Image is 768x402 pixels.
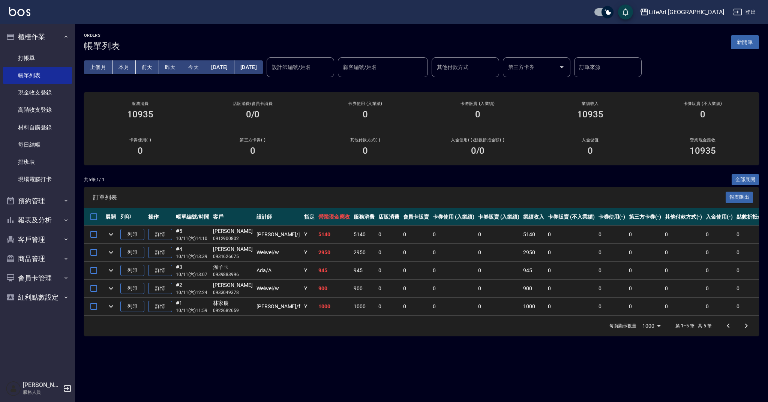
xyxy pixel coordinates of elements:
a: 詳情 [148,283,172,294]
p: 10/11 (六) 14:10 [176,235,209,242]
th: 會員卡販賣 [401,208,431,226]
p: 每頁顯示數量 [609,322,636,329]
h2: 第三方卡券(-) [205,138,300,142]
td: 0 [476,226,522,243]
td: 0 [431,262,476,279]
button: 前天 [136,60,159,74]
a: 報表匯出 [726,193,753,201]
th: 展開 [103,208,118,226]
th: 卡券販賣 (不入業績) [546,208,596,226]
td: 0 [546,226,596,243]
a: 現金收支登錄 [3,84,72,101]
td: 0 [401,244,431,261]
button: 列印 [120,229,144,240]
h3: 10935 [690,145,716,156]
a: 詳情 [148,265,172,276]
th: 設計師 [255,208,302,226]
td: 0 [401,226,431,243]
td: 5140 [352,226,376,243]
td: 2950 [521,244,546,261]
td: Weiwei /w [255,244,302,261]
p: 10/11 (六) 13:07 [176,271,209,278]
th: 卡券使用 (入業績) [431,208,476,226]
td: 0 [627,298,663,315]
td: 0 [704,280,735,297]
td: Y [302,244,316,261]
div: 溫子玉 [213,263,253,271]
button: save [618,4,633,19]
h3: 0 [250,145,255,156]
div: [PERSON_NAME] [213,245,253,253]
th: 店販消費 [376,208,401,226]
th: 其他付款方式(-) [663,208,704,226]
button: 列印 [120,283,144,294]
th: 列印 [118,208,146,226]
button: 列印 [120,301,144,312]
p: 0912900802 [213,235,253,242]
button: LifeArt [GEOGRAPHIC_DATA] [637,4,727,20]
a: 排班表 [3,153,72,171]
h3: 服務消費 [93,101,187,106]
button: expand row [105,229,117,240]
td: 945 [352,262,376,279]
th: 入金使用(-) [704,208,735,226]
td: 0 [597,262,627,279]
div: 林家慶 [213,299,253,307]
button: 櫃檯作業 [3,27,72,46]
h2: 其他付款方式(-) [318,138,412,142]
td: 5140 [316,226,352,243]
button: 今天 [182,60,205,74]
td: 0 [376,244,401,261]
h2: 卡券使用 (入業績) [318,101,412,106]
td: 0 [431,226,476,243]
td: 0 [627,226,663,243]
td: 0 [663,262,704,279]
td: 0 [476,298,522,315]
a: 詳情 [148,247,172,258]
td: 0 [476,262,522,279]
td: 0 [597,298,627,315]
td: [PERSON_NAME] /f [255,298,302,315]
td: Ada /A [255,262,302,279]
span: 訂單列表 [93,194,726,201]
td: 0 [597,226,627,243]
button: 商品管理 [3,249,72,268]
td: 945 [521,262,546,279]
button: [DATE] [205,60,234,74]
button: 預約管理 [3,191,72,211]
div: 1000 [639,316,663,336]
td: #3 [174,262,211,279]
div: [PERSON_NAME] [213,281,253,289]
p: 0933049378 [213,289,253,296]
p: 服務人員 [23,389,61,396]
img: Logo [9,7,30,16]
h2: 店販消費 /會員卡消費 [205,101,300,106]
td: #4 [174,244,211,261]
a: 現場電腦打卡 [3,171,72,188]
h2: 卡券販賣 (不入業績) [655,101,750,106]
button: 客戶管理 [3,230,72,249]
td: Y [302,298,316,315]
td: 0 [663,280,704,297]
button: expand row [105,301,117,312]
h2: 入金儲值 [543,138,637,142]
button: [DATE] [234,60,263,74]
h2: 營業現金應收 [655,138,750,142]
h2: 入金使用(-) /點數折抵金額(-) [430,138,525,142]
th: 營業現金應收 [316,208,352,226]
td: 0 [663,298,704,315]
p: 0931626675 [213,253,253,260]
p: 共 5 筆, 1 / 1 [84,176,105,183]
td: 1000 [352,298,376,315]
td: 0 [597,280,627,297]
button: 會員卡管理 [3,268,72,288]
td: 0 [376,226,401,243]
a: 新開單 [731,38,759,45]
th: 第三方卡券(-) [627,208,663,226]
td: 0 [431,298,476,315]
td: 0 [476,244,522,261]
td: 5140 [521,226,546,243]
td: 0 [431,280,476,297]
button: 昨天 [159,60,182,74]
td: 0 [431,244,476,261]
